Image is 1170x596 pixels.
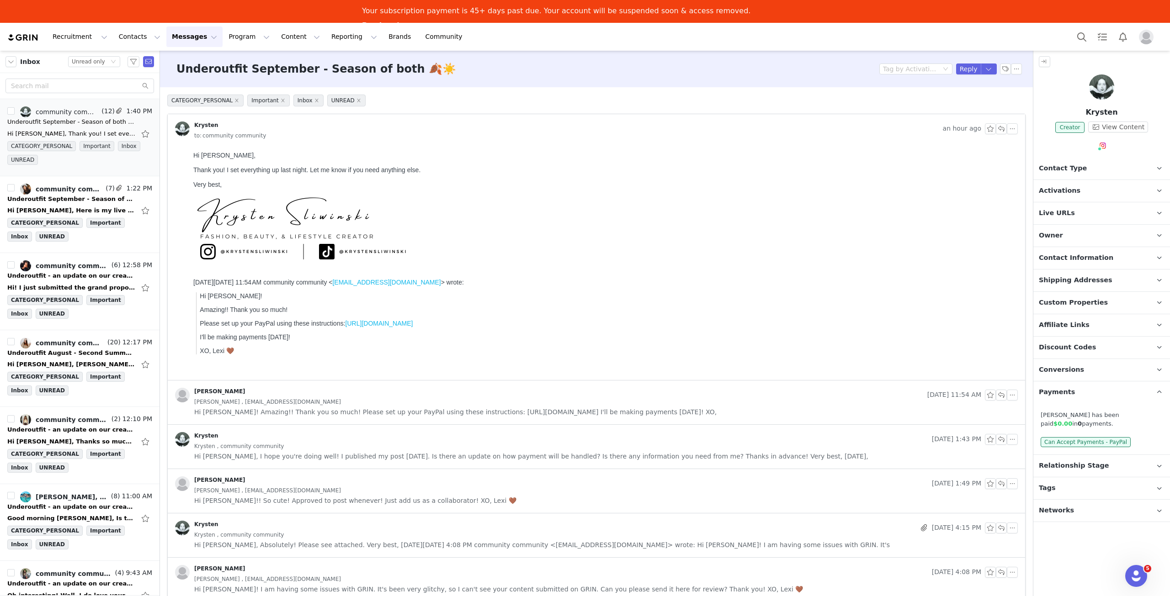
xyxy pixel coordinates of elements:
[1041,411,1163,428] div: [PERSON_NAME] has been paid in payments.
[247,95,290,106] span: Important
[7,195,135,204] div: Underoutfit September - Season of both 🍂☀️
[932,434,981,445] span: [DATE] 1:43 PM
[20,568,31,579] img: 1d4abd8a-3cfb-4864-8b51-53ad281840d2--s.jpg
[1099,142,1106,149] img: instagram.svg
[36,339,106,347] div: community community, [PERSON_NAME], [PERSON_NAME] ([PERSON_NAME])
[7,117,135,127] div: Underoutfit September - Season of both 🍂☀️
[276,26,325,47] button: Content
[7,141,76,151] span: CATEGORY_PERSONAL
[194,584,803,594] span: Hi [PERSON_NAME]! I am having some issues with GRIN. It's been very glitchy, so I can't see your ...
[86,449,125,459] span: Important
[80,141,114,151] span: Important
[110,414,121,424] span: (2)
[166,26,223,47] button: Messages
[194,407,717,417] span: Hi [PERSON_NAME]! Amazing!! Thank you so much! Please set up your PayPal using these instructions...
[362,21,413,31] a: Pay Invoices
[1092,26,1112,47] a: Tasks
[4,131,824,138] div: [DATE][DATE] 11:54 AM community community < > wrote:
[7,372,83,382] span: CATEGORY_PERSONAL
[1139,30,1154,44] img: placeholder-profile.jpg
[7,295,83,305] span: CATEGORY_PERSONAL
[121,338,152,348] span: 12:17 PM
[20,491,109,502] a: [PERSON_NAME], community community
[927,390,981,401] span: [DATE] 11:54 AM
[420,26,472,47] a: Community
[883,64,937,74] div: Tag by Activation
[383,26,419,47] a: Brands
[1133,30,1163,44] button: Profile
[293,95,324,106] span: Inbox
[7,218,83,228] span: CATEGORY_PERSONAL
[72,57,105,67] div: Unread only
[167,95,244,106] span: CATEGORY_PERSONAL
[5,79,154,93] input: Search mail
[1039,365,1084,375] span: Conversions
[36,385,69,396] span: UNREAD
[194,496,516,506] span: Hi [PERSON_NAME]!! So cute! Approved to post whenever! Just add us as a collaborator! XO, Lexi 🤎
[36,108,100,116] div: community community, [GEOGRAPHIC_DATA]
[223,26,275,47] button: Program
[120,491,152,502] span: 11:00 AM
[7,271,135,280] div: Underoutfit - an update on our creator program 💛
[1113,26,1133,47] button: Notifications
[362,6,750,16] div: Your subscription payment is 45+ days past due. Your account will be suspended soon & access remo...
[156,172,223,179] a: [URL][DOMAIN_NAME]
[20,184,31,195] img: bbacade3-56c5-4c3e-8ce2-36369016cbec.jpg
[36,185,104,193] div: community community, [PERSON_NAME]
[168,114,1025,148] div: Krysten an hour agoto:community community
[1039,164,1087,174] span: Contact Type
[1053,420,1072,427] span: $0.00
[1088,121,1148,132] button: View Content
[20,414,31,425] img: c487e554-7bbc-4f6e-9e01-5c18c3c5aeff.jpg
[175,432,190,447] img: 4825cbf3-af8c-420c-894e-3dbaa9843589.jpg
[36,309,69,319] span: UNREAD
[10,172,824,179] p: Please set up your PayPal using these instructions:
[1039,343,1096,353] span: Discount Codes
[932,522,981,533] span: [DATE] 4:15 PM
[36,232,69,242] span: UNREAD
[7,155,38,165] span: UNREAD
[194,574,341,584] span: [PERSON_NAME] , [EMAIL_ADDRESS][DOMAIN_NAME]
[7,463,32,473] span: Inbox
[7,129,135,138] div: Hi Lexi, Thank you! I set everything up last night. Let me know if you need anything else. Very b...
[7,502,135,512] div: Underoutfit - an update on our creator program 💛
[1039,387,1075,397] span: Payments
[7,514,135,523] div: Good morning Lexi, Is there any update on the payment for September? Thank you, Adriana Get Outlo...
[175,121,190,136] img: 4825cbf3-af8c-420c-894e-3dbaa9843589.jpg
[111,59,116,65] i: icon: down
[100,106,115,116] span: (12)
[1039,320,1090,330] span: Affiliate Links
[113,26,166,47] button: Contacts
[194,451,868,461] span: Hi [PERSON_NAME], I hope you're doing well! I published my post [DATE]. Is there an update on how...
[20,338,31,348] img: 5ae7b3a8-a8c3-4608-a648-0b1551001bf3.jpg
[143,131,251,138] a: [EMAIL_ADDRESS][DOMAIN_NAME]
[20,491,31,502] img: f33314ba-5bca-4457-a8cc-f0bfa43eef8a.jpg
[86,372,125,382] span: Important
[86,218,125,228] span: Important
[106,338,121,347] span: (20)
[10,199,824,206] p: XO, Lexi 🤎
[168,469,1025,513] div: [PERSON_NAME] [DATE] 1:49 PM[PERSON_NAME] , [EMAIL_ADDRESS][DOMAIN_NAME] Hi [PERSON_NAME]!! So cu...
[7,360,135,369] div: Hi Lexi, Kassie will be taking over her brand communications moving forward including this last c...
[47,26,113,47] button: Recruitment
[932,478,981,489] span: [DATE] 1:49 PM
[943,66,948,73] i: icon: down
[956,63,981,74] button: Reply
[20,414,110,425] a: community community, [PERSON_NAME]
[1144,565,1151,572] span: 5
[1039,208,1075,218] span: Live URLs
[4,4,824,11] div: Hi [PERSON_NAME],
[7,449,83,459] span: CATEGORY_PERSONAL
[7,232,32,242] span: Inbox
[194,565,245,572] div: [PERSON_NAME]
[10,185,824,193] p: I'll be making payments [DATE]!
[7,437,135,446] div: Hi Lexi, Thanks so much for sending this over! Totally understand budget restrictions and limitin...
[7,425,135,434] div: Underoutfit - an update on our creator program 💛
[175,432,218,447] a: Krysten
[175,388,190,402] img: placeholder-profile.jpg
[175,476,190,491] img: placeholder-profile.jpg
[326,26,383,47] button: Reporting
[7,206,135,215] div: Hi Lexi, Here is my live link for September post. https://www.instagram.com/reel/DPOvoEnEWO0/?igs...
[7,385,32,396] span: Inbox
[1039,231,1063,241] span: Owner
